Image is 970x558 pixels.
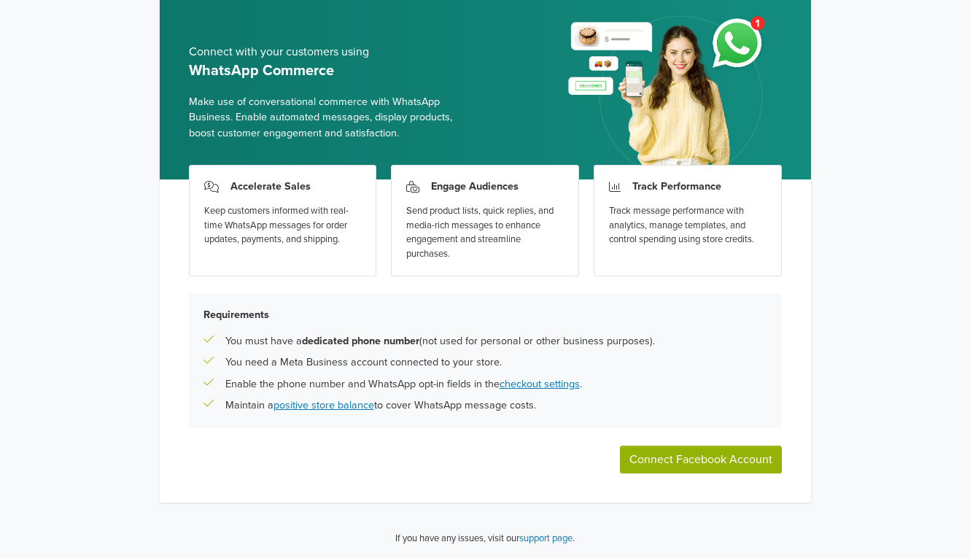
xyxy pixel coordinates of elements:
[519,532,573,544] a: support page
[225,376,582,392] p: Enable the phone number and WhatsApp opt-in fields in the .
[500,378,580,390] a: checkout settings
[225,354,502,371] p: You need a Meta Business account connected to your store.
[189,62,474,80] h5: WhatsApp Commerce
[204,204,362,247] div: Keep customers informed with real-time WhatsApp messages for order updates, payments, and shipping.
[395,532,575,546] p: If you have any issues, visit our .
[609,204,767,247] div: Track message performance with analytics, manage templates, and control spending using store cred...
[406,204,564,261] div: Send product lists, quick replies, and media-rich messages to enhance engagement and streamline p...
[273,399,374,411] a: positive store balance
[189,94,474,142] span: Make use of conversational commerce with WhatsApp Business. Enable automated messages, display pr...
[620,446,782,473] button: Connect Facebook Account
[431,180,519,193] h3: Engage Audiences
[302,335,419,347] b: dedicated phone number
[230,180,311,193] h3: Accelerate Sales
[556,7,781,179] img: whatsapp_setup_banner
[632,180,721,193] h3: Track Performance
[203,309,767,321] h5: Requirements
[225,333,655,349] p: You must have a (not used for personal or other business purposes).
[189,45,474,59] h5: Connect with your customers using
[225,398,536,414] p: Maintain a to cover WhatsApp message costs.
